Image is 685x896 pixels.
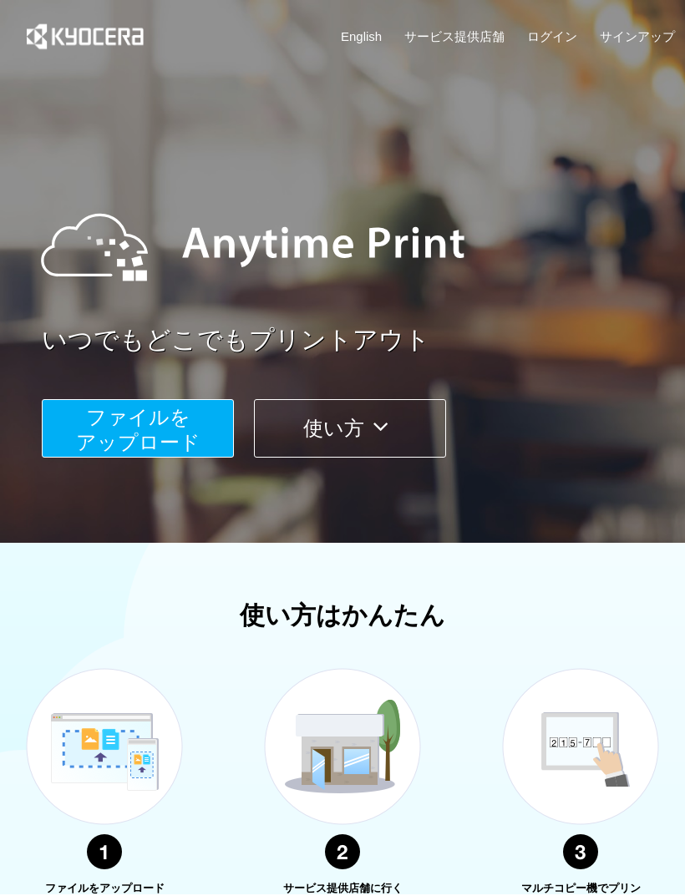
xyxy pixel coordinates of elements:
a: サービス提供店舗 [404,28,505,45]
a: いつでもどこでもプリントアウト [42,322,685,358]
a: English [341,28,382,45]
button: ファイルを​​アップロード [42,399,234,458]
span: ファイルを ​​アップロード [76,406,200,453]
a: サインアップ [600,28,675,45]
button: 使い方 [254,399,446,458]
a: ログイン [527,28,577,45]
